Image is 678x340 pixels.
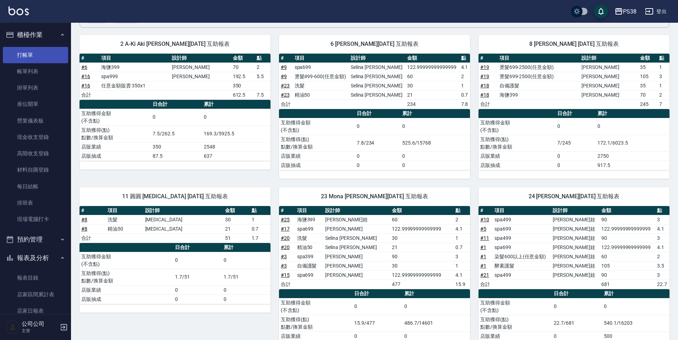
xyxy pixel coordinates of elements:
[580,72,638,81] td: [PERSON_NAME]
[400,151,470,161] td: 0
[479,54,498,63] th: #
[143,206,224,215] th: 設計師
[480,83,489,88] a: #18
[81,64,87,70] a: #6
[642,5,669,18] button: 登出
[281,235,290,241] a: #20
[551,261,600,270] td: [PERSON_NAME]娃
[231,72,255,81] td: 192.5
[279,315,352,331] td: 互助獲得(點) 點數/換算金額
[323,252,390,261] td: [PERSON_NAME]
[479,298,552,315] td: 互助獲得金額 (不含點)
[3,80,68,96] a: 掛單列表
[295,261,323,270] td: 自備護髮
[480,263,486,269] a: #1
[349,63,405,72] td: Selina [PERSON_NAME]
[80,54,99,63] th: #
[638,99,657,109] td: 245
[580,63,638,72] td: [PERSON_NAME]
[349,72,405,81] td: Selina [PERSON_NAME]
[390,233,454,243] td: 30
[250,206,270,215] th: 點
[580,81,638,90] td: [PERSON_NAME]
[279,298,352,315] td: 互助獲得金額 (不含點)
[223,224,250,233] td: 21
[9,6,29,15] img: Logo
[3,249,68,267] button: 報表及分析
[279,54,470,109] table: a dense table
[281,74,287,79] a: #9
[323,243,390,252] td: Selina [PERSON_NAME]
[170,72,231,81] td: [PERSON_NAME]
[281,64,287,70] a: #9
[99,81,170,90] td: 任意金額販賣 350x1
[493,270,551,280] td: spa499
[655,280,669,289] td: 22.7
[657,81,669,90] td: 1
[602,289,669,298] th: 累計
[459,99,470,109] td: 7.8
[143,224,224,233] td: [MEDICAL_DATA]
[454,270,470,280] td: 4.1
[480,272,489,278] a: #21
[454,206,470,215] th: 點
[3,230,68,249] button: 預約管理
[3,303,68,319] a: 店家日報表
[657,99,669,109] td: 7
[80,206,106,215] th: #
[255,72,270,81] td: 5.5
[106,215,143,224] td: 洗髮
[480,254,486,259] a: #1
[352,298,403,315] td: 0
[596,118,669,135] td: 0
[281,244,290,250] a: #20
[349,90,405,99] td: Selina [PERSON_NAME]
[3,211,68,227] a: 現場電腦打卡
[498,54,580,63] th: 項目
[403,289,470,298] th: 累計
[596,161,669,170] td: 917.5
[3,286,68,303] a: 店家區間累計表
[3,113,68,129] a: 營業儀表板
[596,109,669,118] th: 累計
[80,285,173,295] td: 店販業績
[222,285,270,295] td: 0
[80,233,106,243] td: 合計
[3,63,68,80] a: 帳單列表
[323,233,390,243] td: Selina [PERSON_NAME]
[479,54,669,109] table: a dense table
[638,54,657,63] th: 金額
[173,295,222,304] td: 0
[480,74,489,79] a: #19
[202,125,270,142] td: 169.3/5925.5
[405,72,459,81] td: 60
[479,99,498,109] td: 合計
[479,315,552,331] td: 互助獲得(點) 點數/換算金額
[400,118,470,135] td: 0
[151,142,202,151] td: 350
[390,270,454,280] td: 122.99999999999999
[293,72,349,81] td: 燙髮499-600(任意金額)
[279,280,295,289] td: 合計
[223,206,250,215] th: 金額
[638,72,657,81] td: 105
[323,206,390,215] th: 設計師
[288,193,461,200] span: 23 Mona [PERSON_NAME][DATE] 互助報表
[600,215,655,224] td: 90
[480,244,486,250] a: #1
[556,118,596,135] td: 0
[600,206,655,215] th: 金額
[459,63,470,72] td: 4.1
[202,109,270,125] td: 0
[222,269,270,285] td: 1.7/51
[638,63,657,72] td: 35
[657,63,669,72] td: 1
[81,74,90,79] a: #16
[403,298,470,315] td: 0
[279,161,355,170] td: 店販抽成
[498,72,580,81] td: 燙髮699-2500(任意金額)
[612,4,639,19] button: PS38
[3,96,68,112] a: 座位開單
[498,63,580,72] td: 燙髮699-2500(任意金額)
[556,135,596,151] td: 7/245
